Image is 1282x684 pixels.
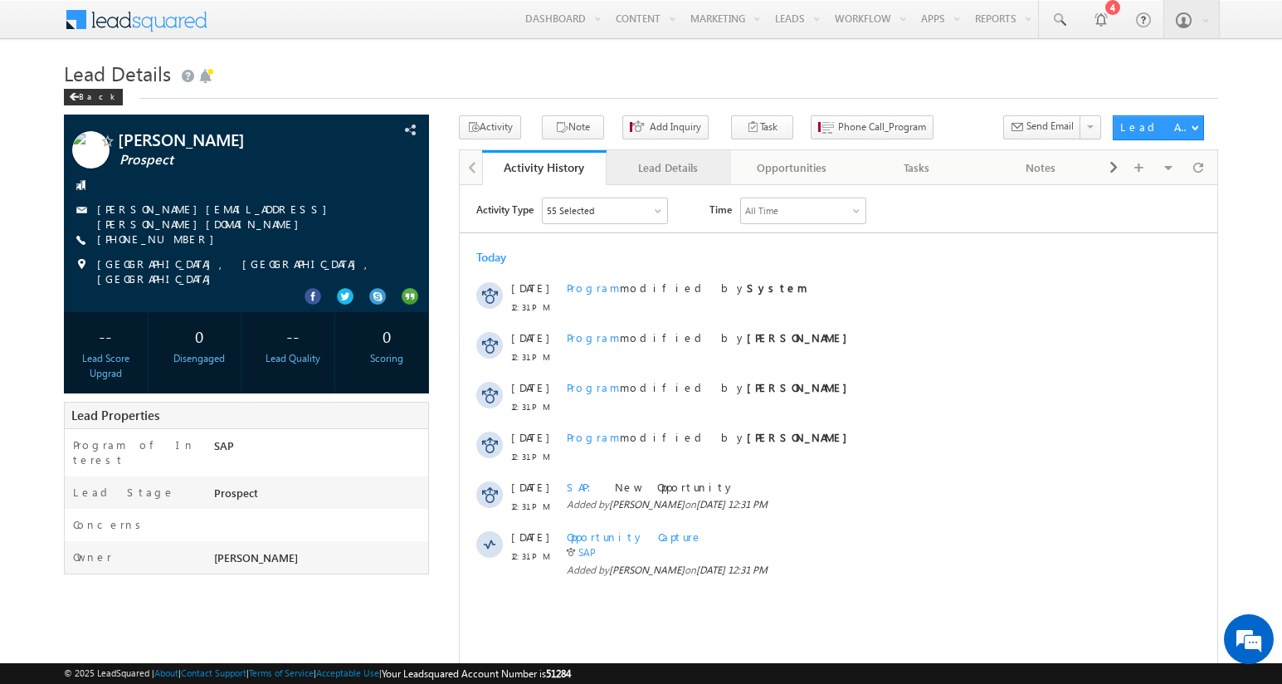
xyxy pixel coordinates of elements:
[256,320,330,351] div: --
[210,485,428,508] div: Prospect
[249,667,314,678] a: Terms of Service
[620,158,716,178] div: Lead Details
[107,145,396,160] span: modified by
[64,666,571,682] span: © 2025 LeadSquared | | | | |
[744,158,841,178] div: Opportunities
[51,344,89,359] span: [DATE]
[181,667,246,678] a: Contact Support
[855,150,979,185] a: Tasks
[51,214,101,229] span: 12:31 PM
[119,152,346,169] span: Prospect
[51,364,101,379] span: 12:31 PM
[107,295,142,309] span: SAP
[51,95,89,110] span: [DATE]
[83,13,207,38] div: Sales Activity,Program,Email Bounced,Email Link Clicked,Email Marked Spam & 50 more..
[17,12,74,37] span: Activity Type
[316,667,379,678] a: Acceptable Use
[482,150,607,185] a: Activity History
[210,437,428,461] div: SAP
[107,145,160,159] span: Program
[149,379,225,391] span: [PERSON_NAME]
[349,351,423,366] div: Scoring
[107,245,160,259] span: Program
[107,312,663,327] span: Added by on
[51,145,89,160] span: [DATE]
[51,314,101,329] span: 12:31 PM
[495,159,594,175] div: Activity History
[382,667,571,680] span: Your Leadsquared Account Number is
[64,89,123,105] div: Back
[73,437,197,467] label: Program of Interest
[97,256,393,286] span: [GEOGRAPHIC_DATA], [GEOGRAPHIC_DATA], [GEOGRAPHIC_DATA]
[149,313,225,325] span: [PERSON_NAME]
[162,320,236,351] div: 0
[51,245,89,260] span: [DATE]
[107,378,663,393] span: Added by on
[71,407,159,423] span: Lead Properties
[51,115,101,129] span: 12:31 PM
[607,150,731,185] a: Lead Details
[73,550,112,564] label: Owner
[1120,120,1191,134] div: Lead Actions
[51,264,101,279] span: 12:31 PM
[287,95,348,110] strong: System
[73,517,147,532] label: Concerns
[1003,115,1081,139] button: Send Email
[87,18,134,33] div: 55 Selected
[287,145,396,159] strong: [PERSON_NAME]
[119,361,136,374] a: SAP
[64,88,131,102] a: Back
[107,195,396,210] span: modified by
[650,120,701,134] span: Add Inquiry
[97,232,222,248] span: [PHONE_NUMBER]
[236,379,308,391] span: [DATE] 12:31 PM
[51,295,89,310] span: [DATE]
[107,344,243,359] span: Opportunity Capture
[349,320,423,351] div: 0
[979,150,1104,185] a: Notes
[107,95,348,110] span: modified by
[287,245,396,259] strong: [PERSON_NAME]
[868,158,964,178] div: Tasks
[811,115,933,139] button: Phone Call_Program
[155,295,275,309] span: New Opportunity
[72,131,110,174] img: Profile photo
[622,115,709,139] button: Add Inquiry
[546,667,571,680] span: 51284
[1026,119,1074,134] span: Send Email
[992,158,1089,178] div: Notes
[731,115,793,139] button: Task
[118,131,344,148] span: [PERSON_NAME]
[838,120,926,134] span: Phone Call_Program
[731,150,855,185] a: Opportunities
[154,667,178,678] a: About
[17,65,71,80] div: Today
[285,18,319,33] div: All Time
[51,164,101,179] span: 12:31 PM
[236,313,308,325] span: [DATE] 12:31 PM
[51,195,89,210] span: [DATE]
[107,245,396,260] span: modified by
[107,95,160,110] span: Program
[1113,115,1204,140] button: Lead Actions
[68,351,143,381] div: Lead Score Upgrad
[287,195,396,209] strong: [PERSON_NAME]
[162,351,236,366] div: Disengaged
[73,485,175,500] label: Lead Stage
[97,202,335,231] a: [PERSON_NAME][EMAIL_ADDRESS][PERSON_NAME][DOMAIN_NAME]
[64,60,171,86] span: Lead Details
[256,351,330,366] div: Lead Quality
[459,115,521,139] button: Activity
[542,115,604,139] button: Note
[214,550,298,564] span: [PERSON_NAME]
[68,320,143,351] div: --
[107,195,160,209] span: Program
[250,12,272,37] span: Time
